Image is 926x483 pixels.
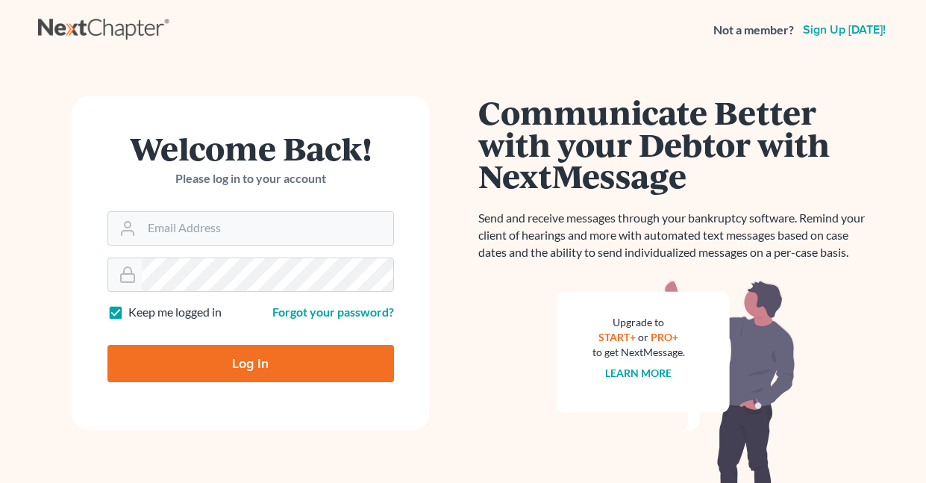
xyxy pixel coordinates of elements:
strong: Not a member? [713,22,794,39]
a: Learn more [605,367,672,379]
a: Sign up [DATE]! [800,24,889,36]
span: or [638,331,648,343]
input: Log In [107,345,394,382]
h1: Communicate Better with your Debtor with NextMessage [478,96,874,192]
div: Upgrade to [592,315,685,330]
p: Please log in to your account [107,170,394,187]
label: Keep me logged in [128,304,222,321]
h1: Welcome Back! [107,132,394,164]
a: START+ [598,331,636,343]
input: Email Address [142,212,393,245]
p: Send and receive messages through your bankruptcy software. Remind your client of hearings and mo... [478,210,874,261]
div: to get NextMessage. [592,345,685,360]
a: Forgot your password? [272,305,394,319]
a: PRO+ [651,331,678,343]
